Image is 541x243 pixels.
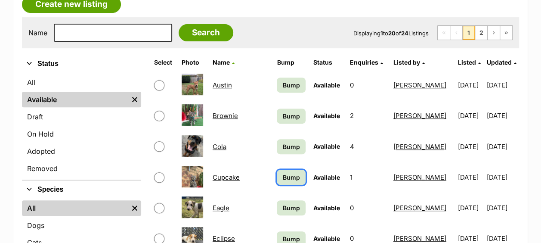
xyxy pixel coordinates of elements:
td: [DATE] [454,162,485,192]
span: Name [213,59,230,66]
td: [DATE] [454,193,485,223]
td: [DATE] [487,162,518,192]
td: [DATE] [454,70,485,100]
span: translation missing: en.admin.listings.index.attributes.enquiries [350,59,378,66]
span: Listed [458,59,476,66]
a: Next page [488,26,500,40]
td: [DATE] [487,101,518,131]
a: Updated [487,59,516,66]
span: Bump [283,203,300,212]
a: Listed by [393,59,425,66]
div: Status [22,73,141,180]
a: On Hold [22,126,141,142]
td: [DATE] [454,101,485,131]
a: Bump [277,170,306,185]
a: Eagle [213,204,229,212]
a: Eclipse [213,234,235,243]
label: Name [28,29,47,37]
a: Bump [277,139,306,154]
strong: 20 [388,30,396,37]
td: [DATE] [454,132,485,162]
a: Removed [22,161,141,176]
span: Previous page [450,26,462,40]
a: All [22,75,141,90]
a: [PERSON_NAME] [393,204,446,212]
td: [DATE] [487,70,518,100]
span: First page [438,26,450,40]
span: Available [313,81,340,89]
a: Listed [458,59,480,66]
strong: 1 [380,30,383,37]
span: Page 1 [463,26,475,40]
a: All [22,200,128,216]
td: 1 [346,162,389,192]
th: Select [151,56,177,69]
td: 0 [346,193,389,223]
span: Available [313,174,340,181]
a: Available [22,92,128,107]
a: Bump [277,109,306,124]
strong: 24 [401,30,408,37]
span: Available [313,235,340,242]
a: Dogs [22,218,141,233]
span: Displaying to of Listings [353,30,429,37]
a: [PERSON_NAME] [393,234,446,243]
th: Bump [273,56,309,69]
a: Remove filter [128,200,141,216]
a: Brownie [213,112,238,120]
span: Bump [283,173,300,182]
button: Species [22,184,141,195]
span: Bump [283,81,300,90]
a: Cola [213,143,226,151]
td: [DATE] [487,193,518,223]
span: Available [313,204,340,212]
input: Search [179,24,233,41]
th: Status [310,56,346,69]
a: Bump [277,200,306,215]
a: [PERSON_NAME] [393,112,446,120]
nav: Pagination [437,25,513,40]
span: Listed by [393,59,420,66]
span: Bump [283,112,300,121]
td: 4 [346,132,389,162]
a: Austin [213,81,232,89]
span: Available [313,143,340,150]
a: [PERSON_NAME] [393,173,446,181]
a: Bump [277,78,306,93]
a: Remove filter [128,92,141,107]
a: Cupcake [213,173,240,181]
td: 2 [346,101,389,131]
a: Page 2 [475,26,487,40]
a: Enquiries [350,59,383,66]
a: Adopted [22,143,141,159]
span: Available [313,112,340,119]
td: [DATE] [487,132,518,162]
span: Bump [283,142,300,151]
a: Last page [500,26,512,40]
td: 0 [346,70,389,100]
a: [PERSON_NAME] [393,143,446,151]
a: Draft [22,109,141,125]
button: Status [22,58,141,69]
a: [PERSON_NAME] [393,81,446,89]
a: Name [213,59,235,66]
span: Updated [487,59,512,66]
th: Photo [178,56,208,69]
